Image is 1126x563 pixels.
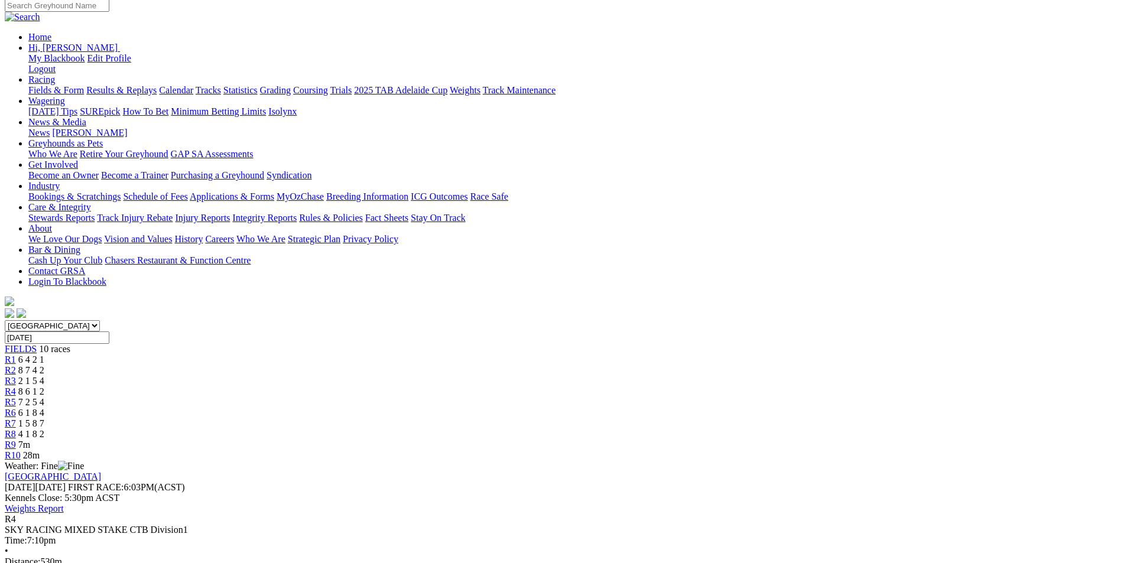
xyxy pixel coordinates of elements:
[28,32,51,42] a: Home
[470,191,508,201] a: Race Safe
[28,276,106,287] a: Login To Blackbook
[299,213,363,223] a: Rules & Policies
[175,213,230,223] a: Injury Reports
[123,106,169,116] a: How To Bet
[483,85,556,95] a: Track Maintenance
[28,181,60,191] a: Industry
[5,308,14,318] img: facebook.svg
[5,535,1121,546] div: 7:10pm
[28,106,77,116] a: [DATE] Tips
[5,365,16,375] a: R2
[5,482,35,492] span: [DATE]
[18,418,44,428] span: 1 5 8 7
[123,191,187,201] a: Schedule of Fees
[277,191,324,201] a: MyOzChase
[330,85,352,95] a: Trials
[5,503,64,513] a: Weights Report
[5,535,27,545] span: Time:
[28,213,95,223] a: Stewards Reports
[28,43,120,53] a: Hi, [PERSON_NAME]
[326,191,408,201] a: Breeding Information
[5,344,37,354] a: FIELDS
[5,440,16,450] a: R9
[5,525,1121,535] div: SKY RACING MIXED STAKE CTB Division1
[28,191,1121,202] div: Industry
[196,85,221,95] a: Tracks
[28,53,85,63] a: My Blackbook
[5,376,16,386] span: R3
[205,234,234,244] a: Careers
[18,354,44,365] span: 6 4 2 1
[68,482,185,492] span: 6:03PM(ACST)
[28,128,50,138] a: News
[28,85,84,95] a: Fields & Form
[28,234,1121,245] div: About
[18,440,30,450] span: 7m
[28,149,77,159] a: Who We Are
[267,170,311,180] a: Syndication
[365,213,408,223] a: Fact Sheets
[28,266,85,276] a: Contact GRSA
[28,96,65,106] a: Wagering
[5,397,16,407] a: R5
[28,234,102,244] a: We Love Our Dogs
[5,450,21,460] a: R10
[5,408,16,418] span: R6
[28,149,1121,160] div: Greyhounds as Pets
[97,213,173,223] a: Track Injury Rebate
[28,191,121,201] a: Bookings & Scratchings
[268,106,297,116] a: Isolynx
[5,386,16,396] a: R4
[5,429,16,439] a: R8
[5,482,66,492] span: [DATE]
[174,234,203,244] a: History
[171,106,266,116] a: Minimum Betting Limits
[450,85,481,95] a: Weights
[411,213,465,223] a: Stay On Track
[58,461,84,471] img: Fine
[68,482,124,492] span: FIRST RACE:
[80,149,168,159] a: Retire Your Greyhound
[18,376,44,386] span: 2 1 5 4
[28,223,52,233] a: About
[17,308,26,318] img: twitter.svg
[5,12,40,22] img: Search
[236,234,285,244] a: Who We Are
[18,365,44,375] span: 8 7 4 2
[5,471,101,481] a: [GEOGRAPHIC_DATA]
[87,53,131,63] a: Edit Profile
[5,418,16,428] a: R7
[28,43,118,53] span: Hi, [PERSON_NAME]
[5,297,14,306] img: logo-grsa-white.png
[28,138,103,148] a: Greyhounds as Pets
[18,386,44,396] span: 8 6 1 2
[18,429,44,439] span: 4 1 8 2
[5,514,16,524] span: R4
[343,234,398,244] a: Privacy Policy
[190,191,274,201] a: Applications & Forms
[5,331,109,344] input: Select date
[28,53,1121,74] div: Hi, [PERSON_NAME]
[5,546,8,556] span: •
[28,74,55,84] a: Racing
[39,344,70,354] span: 10 races
[293,85,328,95] a: Coursing
[171,149,254,159] a: GAP SA Assessments
[223,85,258,95] a: Statistics
[5,493,1121,503] div: Kennels Close: 5:30pm ACST
[5,354,16,365] a: R1
[159,85,193,95] a: Calendar
[80,106,120,116] a: SUREpick
[104,234,172,244] a: Vision and Values
[18,397,44,407] span: 7 2 5 4
[28,245,80,255] a: Bar & Dining
[354,85,447,95] a: 2025 TAB Adelaide Cup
